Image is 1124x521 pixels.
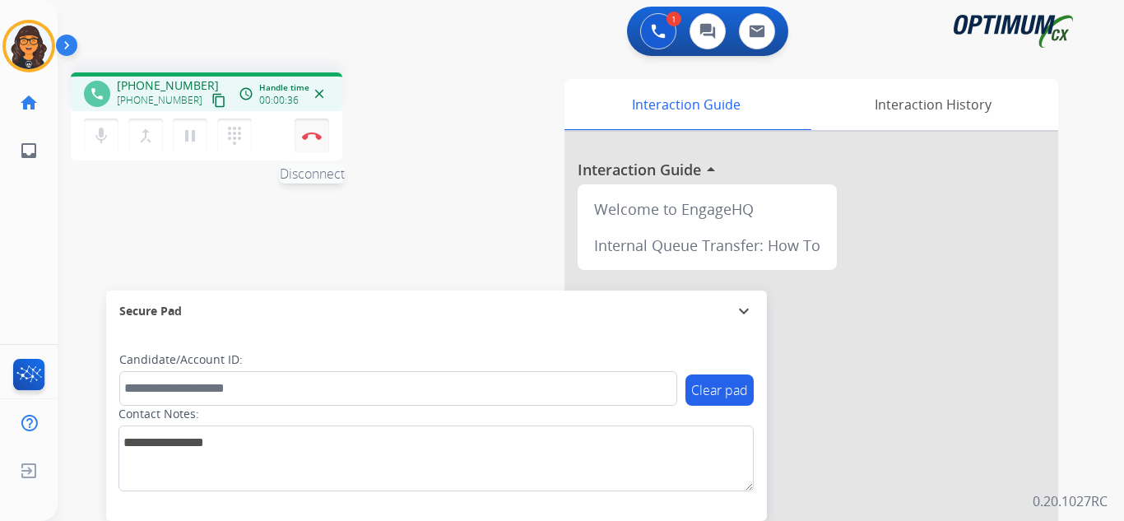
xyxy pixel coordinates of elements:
div: Interaction Guide [564,79,807,130]
span: Disconnect [280,164,345,184]
span: [PHONE_NUMBER] [117,77,219,94]
p: 0.20.1027RC [1033,491,1108,511]
span: Secure Pad [119,303,182,319]
mat-icon: access_time [239,86,253,101]
div: Welcome to EngageHQ [584,191,830,227]
mat-icon: merge_type [136,126,156,146]
mat-icon: mic [91,126,111,146]
mat-icon: close [312,86,327,101]
div: Internal Queue Transfer: How To [584,227,830,263]
span: Handle time [259,81,309,94]
mat-icon: expand_more [734,301,754,321]
mat-icon: dialpad [225,126,244,146]
mat-icon: phone [90,86,105,101]
button: Disconnect [295,119,329,153]
label: Candidate/Account ID: [119,351,243,368]
span: [PHONE_NUMBER] [117,94,202,107]
mat-icon: inbox [19,141,39,160]
div: 1 [667,12,681,26]
div: Interaction History [807,79,1058,130]
span: 00:00:36 [259,94,299,107]
mat-icon: content_copy [211,93,226,108]
img: avatar [6,23,52,69]
mat-icon: home [19,93,39,113]
button: Clear pad [685,374,754,406]
img: control [302,132,322,140]
mat-icon: pause [180,126,200,146]
label: Contact Notes: [118,406,199,422]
